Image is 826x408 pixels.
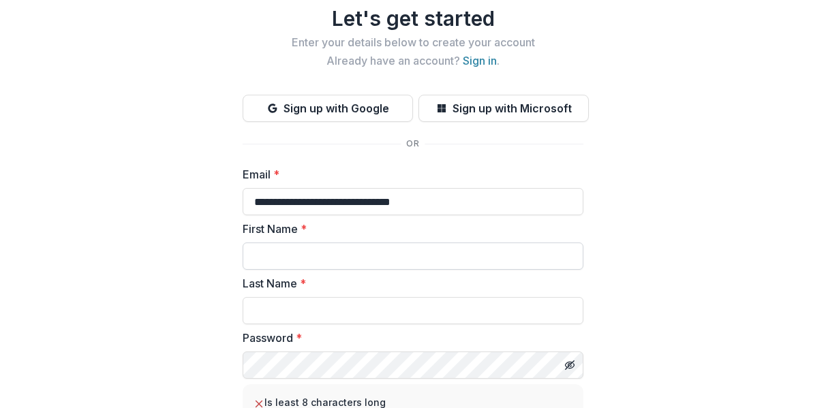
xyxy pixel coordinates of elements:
button: Toggle password visibility [559,354,581,376]
label: First Name [243,221,575,237]
h2: Already have an account? . [243,54,583,67]
h2: Enter your details below to create your account [243,36,583,49]
label: Password [243,330,575,346]
label: Last Name [243,275,575,292]
button: Sign up with Google [243,95,413,122]
button: Sign up with Microsoft [418,95,589,122]
h1: Let's get started [243,6,583,31]
a: Sign in [463,54,497,67]
label: Email [243,166,575,183]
